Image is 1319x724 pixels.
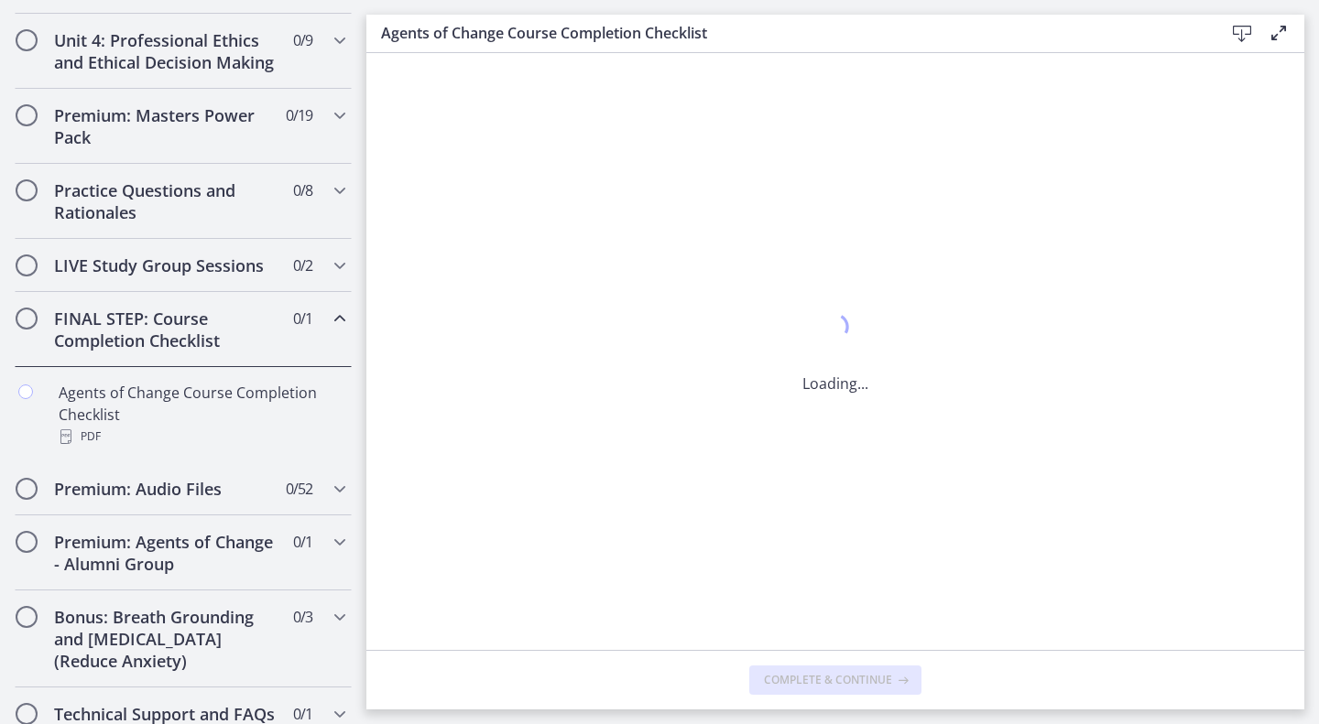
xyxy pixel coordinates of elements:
[54,606,278,672] h2: Bonus: Breath Grounding and [MEDICAL_DATA] (Reduce Anxiety)
[381,22,1194,44] h3: Agents of Change Course Completion Checklist
[802,308,868,351] div: 1
[54,531,278,575] h2: Premium: Agents of Change - Alumni Group
[749,665,921,695] button: Complete & continue
[764,673,892,687] span: Complete & continue
[54,179,278,223] h2: Practice Questions and Rationales
[54,29,278,73] h2: Unit 4: Professional Ethics and Ethical Decision Making
[293,179,312,201] span: 0 / 8
[54,254,278,276] h2: LIVE Study Group Sessions
[286,478,312,500] span: 0 / 52
[59,426,344,448] div: PDF
[293,531,312,553] span: 0 / 1
[59,382,344,448] div: Agents of Change Course Completion Checklist
[54,478,278,500] h2: Premium: Audio Files
[293,308,312,330] span: 0 / 1
[54,104,278,148] h2: Premium: Masters Power Pack
[286,104,312,126] span: 0 / 19
[54,308,278,351] h2: FINAL STEP: Course Completion Checklist
[802,373,868,394] p: Loading...
[293,29,312,51] span: 0 / 9
[293,254,312,276] span: 0 / 2
[293,606,312,628] span: 0 / 3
